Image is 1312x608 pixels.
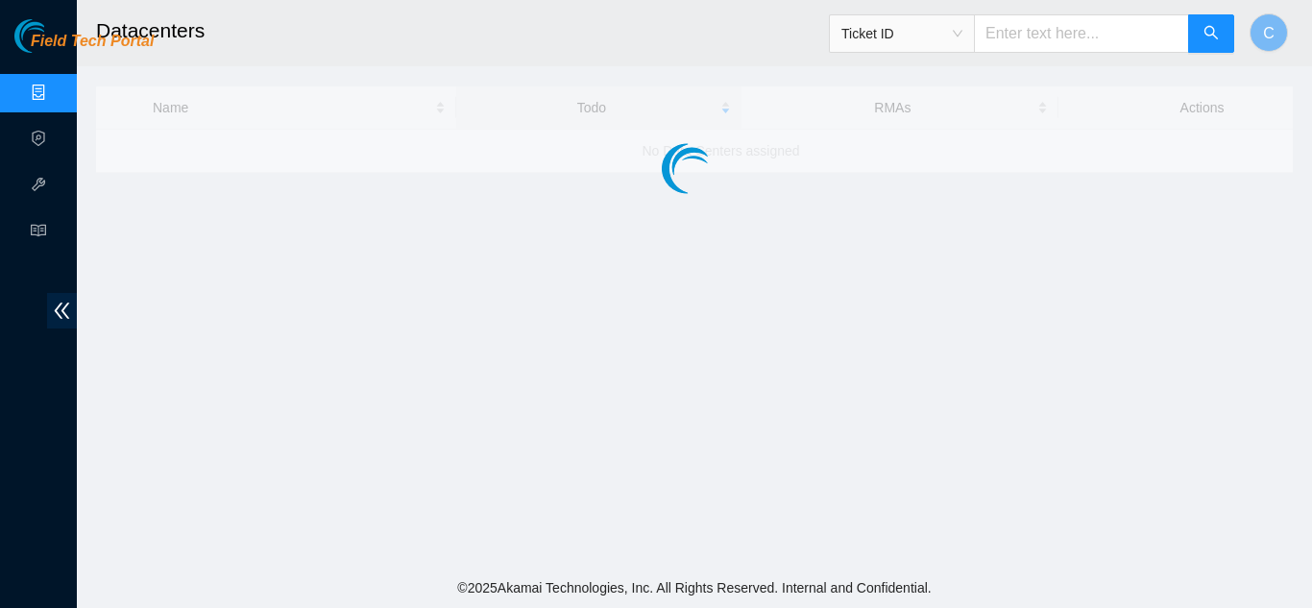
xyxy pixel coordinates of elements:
[14,19,97,53] img: Akamai Technologies
[47,293,77,328] span: double-left
[1203,25,1219,43] span: search
[1263,21,1275,45] span: C
[31,33,154,51] span: Field Tech Portal
[1250,13,1288,52] button: C
[14,35,154,60] a: Akamai TechnologiesField Tech Portal
[31,214,46,253] span: read
[77,568,1312,608] footer: © 2025 Akamai Technologies, Inc. All Rights Reserved. Internal and Confidential.
[974,14,1189,53] input: Enter text here...
[841,19,962,48] span: Ticket ID
[1188,14,1234,53] button: search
